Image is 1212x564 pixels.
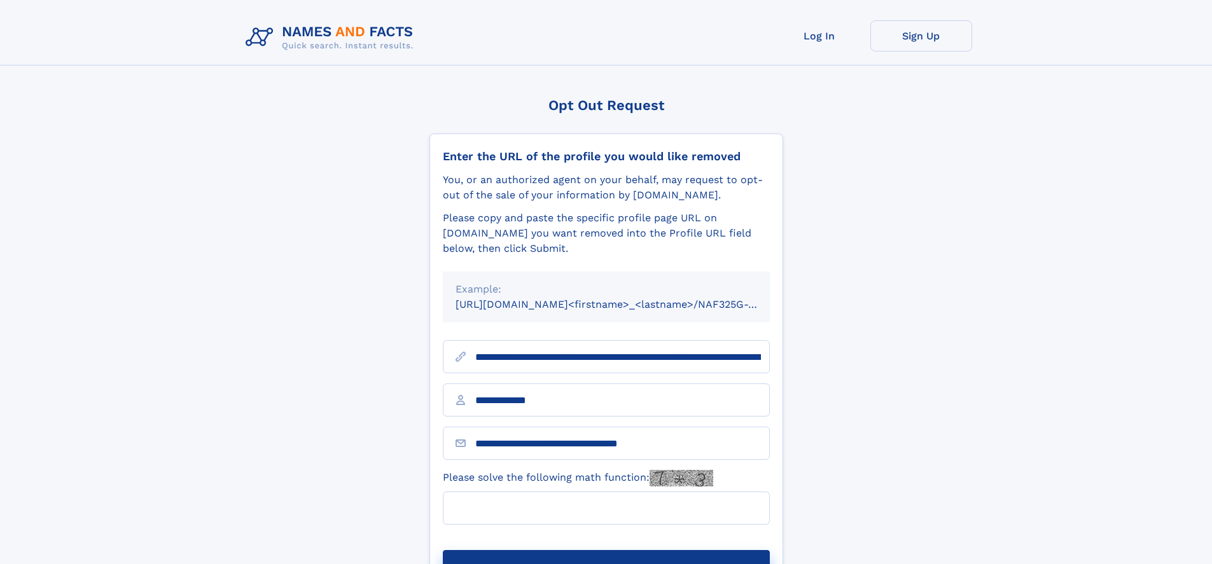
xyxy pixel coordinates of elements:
[443,470,713,486] label: Please solve the following math function:
[456,298,794,310] small: [URL][DOMAIN_NAME]<firstname>_<lastname>/NAF325G-xxxxxxxx
[443,210,770,256] div: Please copy and paste the specific profile page URL on [DOMAIN_NAME] you want removed into the Pr...
[240,20,424,55] img: Logo Names and Facts
[429,97,783,113] div: Opt Out Request
[769,20,870,52] a: Log In
[870,20,972,52] a: Sign Up
[443,149,770,163] div: Enter the URL of the profile you would like removed
[456,282,757,297] div: Example:
[443,172,770,203] div: You, or an authorized agent on your behalf, may request to opt-out of the sale of your informatio...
